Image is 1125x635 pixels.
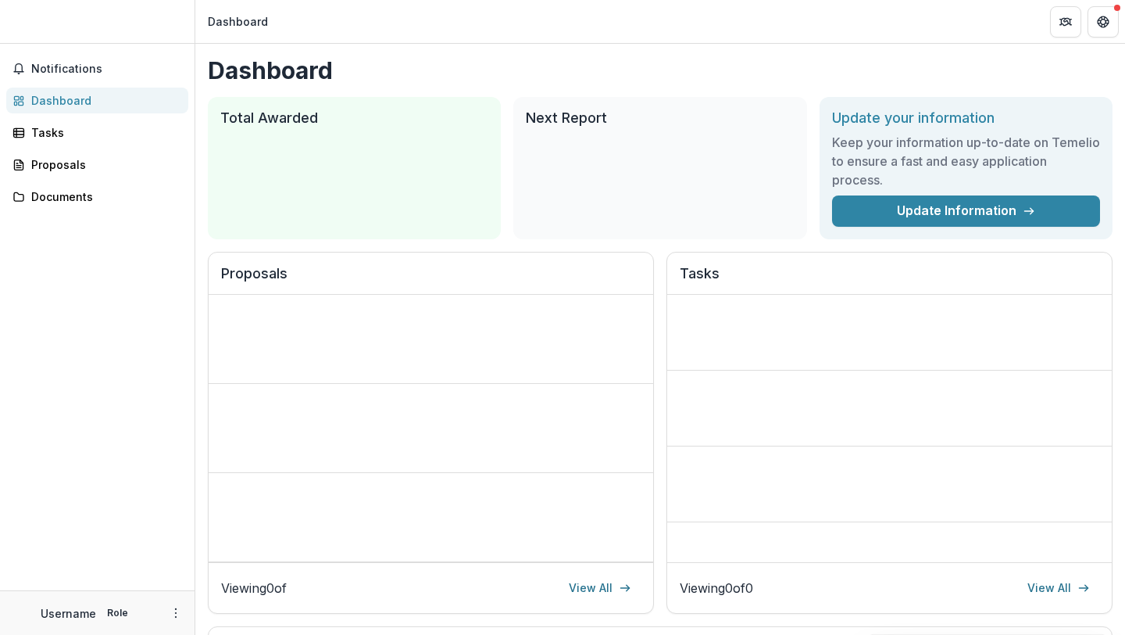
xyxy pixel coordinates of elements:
[202,10,274,33] nav: breadcrumb
[1087,6,1119,38] button: Get Help
[832,133,1100,189] h3: Keep your information up-to-date on Temelio to ensure a fast and easy application process.
[6,152,188,178] a: Proposals
[526,109,794,127] h2: Next Report
[220,109,488,127] h2: Total Awarded
[680,265,1099,295] h2: Tasks
[832,196,1100,227] a: Update Information
[680,579,753,597] p: Viewing 0 of 0
[832,109,1100,127] h2: Update your information
[559,576,641,601] a: View All
[6,184,188,210] a: Documents
[31,124,176,141] div: Tasks
[31,188,176,205] div: Documents
[31,92,176,109] div: Dashboard
[102,606,133,620] p: Role
[31,63,182,76] span: Notifications
[41,605,96,622] p: Username
[6,120,188,145] a: Tasks
[1018,576,1099,601] a: View All
[208,13,268,30] div: Dashboard
[6,56,188,81] button: Notifications
[166,604,185,622] button: More
[1050,6,1081,38] button: Partners
[208,56,1112,84] h1: Dashboard
[221,579,287,597] p: Viewing 0 of
[31,156,176,173] div: Proposals
[6,88,188,113] a: Dashboard
[221,265,641,295] h2: Proposals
